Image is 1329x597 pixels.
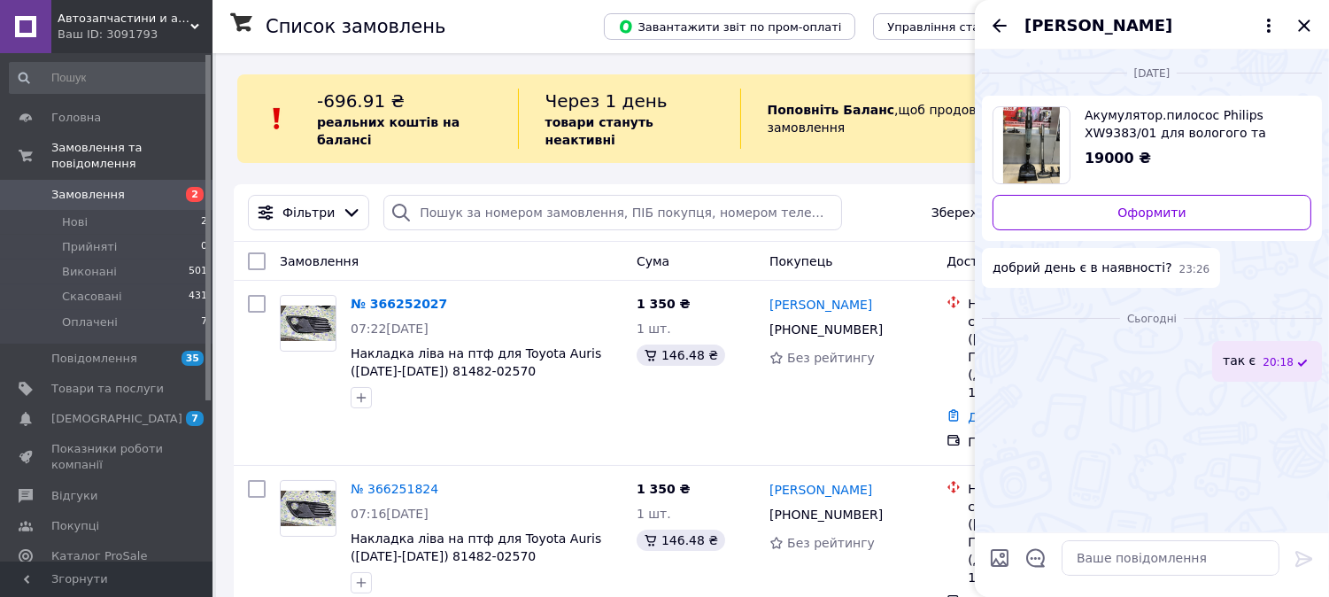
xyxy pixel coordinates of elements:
[968,433,1145,451] div: Післяплата
[787,536,875,550] span: Без рейтингу
[1024,14,1279,37] button: [PERSON_NAME]
[993,106,1311,184] a: Переглянути товар
[351,531,601,581] a: Накладка ліва на птф для Toyota Auris ([DATE]-[DATE]) 81482-02570 [DOMAIN_NAME]
[51,411,182,427] span: [DEMOGRAPHIC_DATA]
[931,204,1061,221] span: Збережені фільтри:
[618,19,841,35] span: Завантажити звіт по пром-оплаті
[968,295,1145,313] div: Нова Пошта
[9,62,209,94] input: Пошук
[280,254,359,268] span: Замовлення
[637,507,671,521] span: 1 шт.
[201,314,207,330] span: 7
[58,27,212,43] div: Ваш ID: 3091793
[280,295,336,352] a: Фото товару
[186,187,204,202] span: 2
[1120,312,1184,327] span: Сьогодні
[62,289,122,305] span: Скасовані
[1179,262,1210,277] span: 23:26 10.10.2025
[351,346,601,396] a: Накладка ліва на птф для Toyota Auris ([DATE]-[DATE]) 81482-02570 [DOMAIN_NAME]
[968,498,1145,586] div: с. Пилипче ([GEOGRAPHIC_DATA].), Пункт приема - выдачи (до 30 кг), ул. Завитка, 101
[351,482,438,496] a: № 366251824
[351,507,429,521] span: 07:16[DATE]
[62,239,117,255] span: Прийняті
[637,254,669,268] span: Cума
[280,480,336,537] a: Фото товару
[351,322,429,336] span: 07:22[DATE]
[768,103,895,117] b: Поповніть Баланс
[968,313,1145,401] div: с. Пилипче ([GEOGRAPHIC_DATA].), Пункт приема - выдачи (до 30 кг), ул. Завитка, 101
[637,322,671,336] span: 1 шт.
[637,297,691,311] span: 1 350 ₴
[51,518,99,534] span: Покупці
[887,20,1023,34] span: Управління статусами
[282,204,335,221] span: Фільтри
[766,502,886,527] div: [PHONE_NUMBER]
[186,411,204,426] span: 7
[769,481,872,499] a: [PERSON_NAME]
[189,264,207,280] span: 501
[1024,14,1172,37] span: [PERSON_NAME]
[51,548,147,564] span: Каталог ProSale
[1223,352,1256,370] span: так є
[51,110,101,126] span: Головна
[201,239,207,255] span: 0
[637,345,725,366] div: 146.48 ₴
[201,214,207,230] span: 2
[1024,547,1047,570] button: Відкрити шаблони відповідей
[264,105,290,132] img: :exclamation:
[1263,355,1294,370] span: 20:18 12.10.2025
[182,351,204,366] span: 35
[281,306,336,342] img: Фото товару
[62,314,118,330] span: Оплачені
[383,195,842,230] input: Пошук за номером замовлення, ПІБ покупця, номером телефону, Email, номером накладної
[545,115,653,147] b: товари стануть неактивні
[351,297,447,311] a: № 366252027
[769,254,832,268] span: Покупець
[266,16,445,37] h1: Список замовлень
[58,11,190,27] span: Автозапчастини и авторозборка Jeep Cherokee 2019-2022 рр.
[1085,106,1297,142] span: Акумулятор.пилосос Philips XW9383/01 для вологого та сухого прибирання Б\У ВЖИВАНИЙ
[62,264,117,280] span: Виконані
[51,441,164,473] span: Показники роботи компанії
[740,89,1122,149] div: , щоб продовжити отримувати замовлення
[873,13,1037,40] button: Управління статусами
[766,317,886,342] div: [PHONE_NUMBER]
[51,381,164,397] span: Товари та послуги
[1127,66,1178,81] span: [DATE]
[637,530,725,551] div: 146.48 ₴
[189,289,207,305] span: 431
[51,187,125,203] span: Замовлення
[62,214,88,230] span: Нові
[51,140,212,172] span: Замовлення та повідомлення
[637,482,691,496] span: 1 350 ₴
[769,296,872,314] a: [PERSON_NAME]
[604,13,855,40] button: Завантажити звіт по пром-оплаті
[1003,107,1061,183] img: 6591919259_w700_h500_akumulyatorpilosos-philips-xw938301.jpg
[993,259,1172,277] span: добрий день є в наявності?
[51,488,97,504] span: Відгуки
[947,254,1077,268] span: Доставка та оплата
[545,90,668,112] span: Через 1 день
[317,115,460,147] b: реальних коштів на балансі
[993,195,1311,230] a: Оформити
[989,15,1010,36] button: Назад
[968,410,1038,424] a: Додати ЕН
[787,351,875,365] span: Без рейтингу
[1085,150,1151,167] span: 19000 ₴
[982,64,1322,81] div: 10.10.2025
[982,309,1322,327] div: 12.10.2025
[1294,15,1315,36] button: Закрити
[317,90,405,112] span: -696.91 ₴
[51,351,137,367] span: Повідомлення
[968,480,1145,498] div: Нова Пошта
[281,491,336,527] img: Фото товару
